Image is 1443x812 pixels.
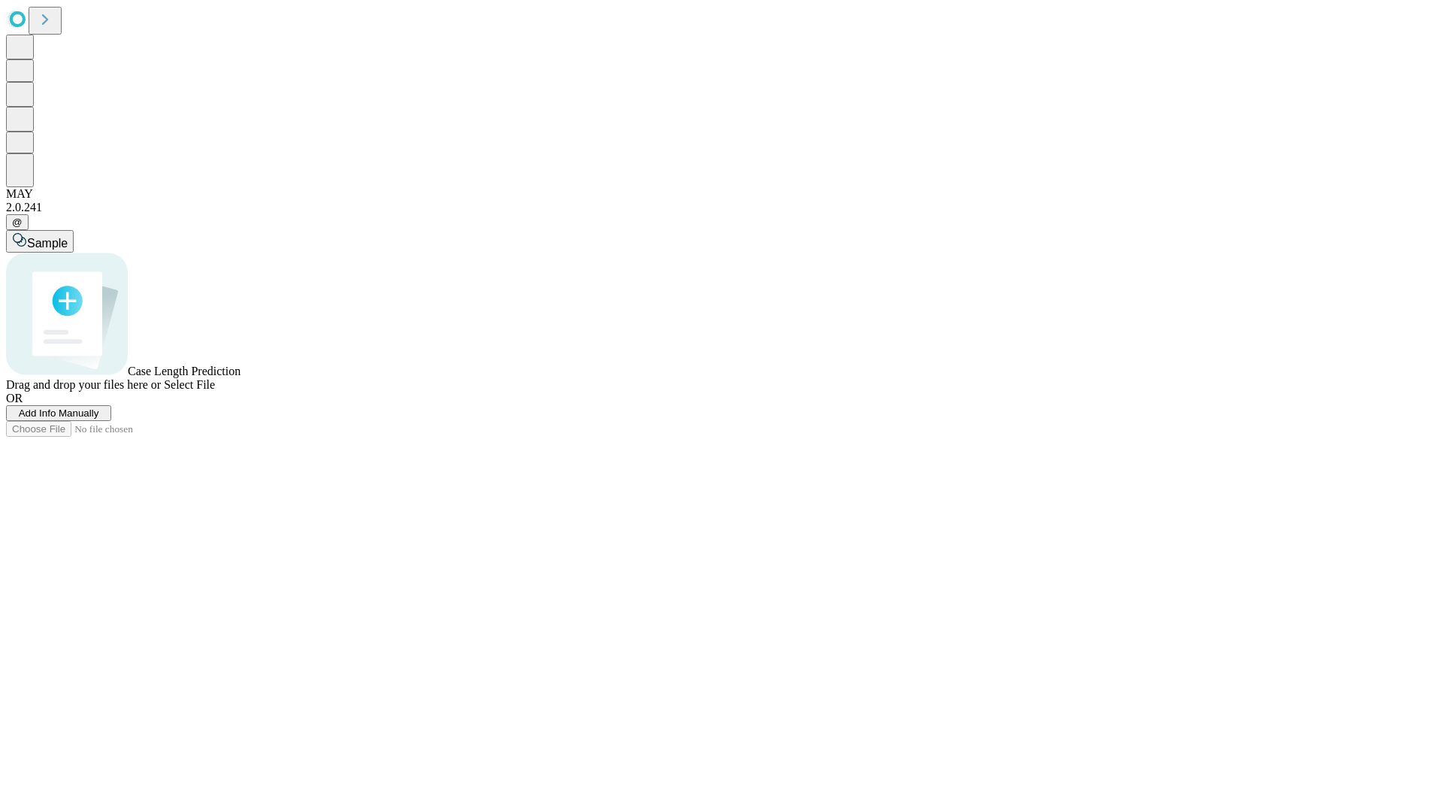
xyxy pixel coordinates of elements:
button: @ [6,214,29,230]
span: Case Length Prediction [128,365,240,377]
span: Add Info Manually [19,408,99,419]
button: Sample [6,230,74,253]
span: Sample [27,237,68,250]
span: Drag and drop your files here or [6,378,161,391]
div: MAY [6,187,1437,201]
span: @ [12,217,23,228]
button: Add Info Manually [6,405,111,421]
div: 2.0.241 [6,201,1437,214]
span: Select File [164,378,215,391]
span: OR [6,392,23,404]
